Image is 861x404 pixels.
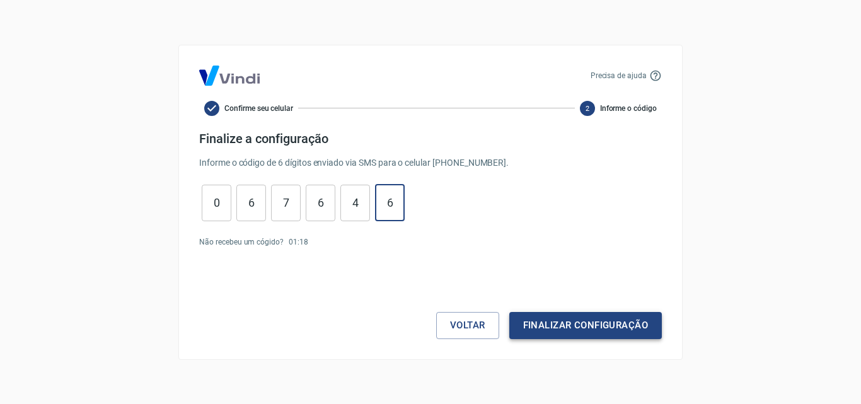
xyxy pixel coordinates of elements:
img: Logo Vind [199,66,260,86]
p: Não recebeu um cógido? [199,236,284,248]
p: 01 : 18 [289,236,308,248]
p: Informe o código de 6 dígitos enviado via SMS para o celular [PHONE_NUMBER] . [199,156,662,170]
span: Confirme seu celular [224,103,293,114]
button: Voltar [436,312,499,338]
text: 2 [586,104,589,112]
h4: Finalize a configuração [199,131,662,146]
span: Informe o código [600,103,657,114]
p: Precisa de ajuda [591,70,647,81]
button: Finalizar configuração [509,312,662,338]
